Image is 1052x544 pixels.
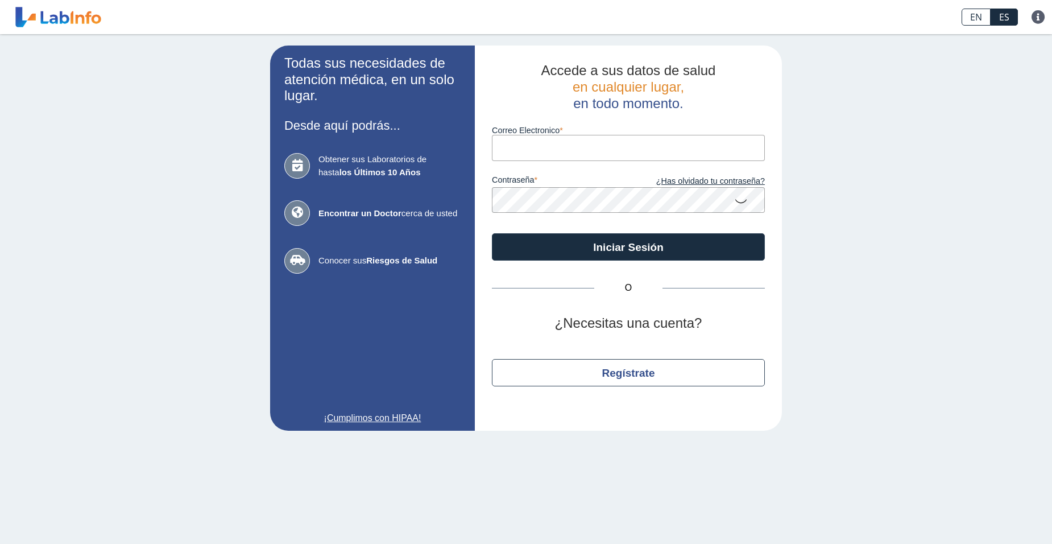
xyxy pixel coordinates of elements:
a: ¡Cumplimos con HIPAA! [284,411,461,425]
b: Encontrar un Doctor [318,208,401,218]
b: Riesgos de Salud [366,255,437,265]
a: ¿Has olvidado tu contraseña? [628,175,765,188]
span: en todo momento. [573,96,683,111]
span: en cualquier lugar, [573,79,684,94]
label: Correo Electronico [492,126,765,135]
b: los Últimos 10 Años [339,167,421,177]
button: Regístrate [492,359,765,386]
button: Iniciar Sesión [492,233,765,261]
h2: Todas sus necesidades de atención médica, en un solo lugar. [284,55,461,104]
span: cerca de usted [318,207,461,220]
label: contraseña [492,175,628,188]
span: O [594,281,662,295]
a: EN [962,9,991,26]
span: Obtener sus Laboratorios de hasta [318,153,461,179]
span: Conocer sus [318,254,461,267]
a: ES [991,9,1018,26]
span: Accede a sus datos de salud [541,63,716,78]
h2: ¿Necesitas una cuenta? [492,315,765,332]
h3: Desde aquí podrás... [284,118,461,133]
